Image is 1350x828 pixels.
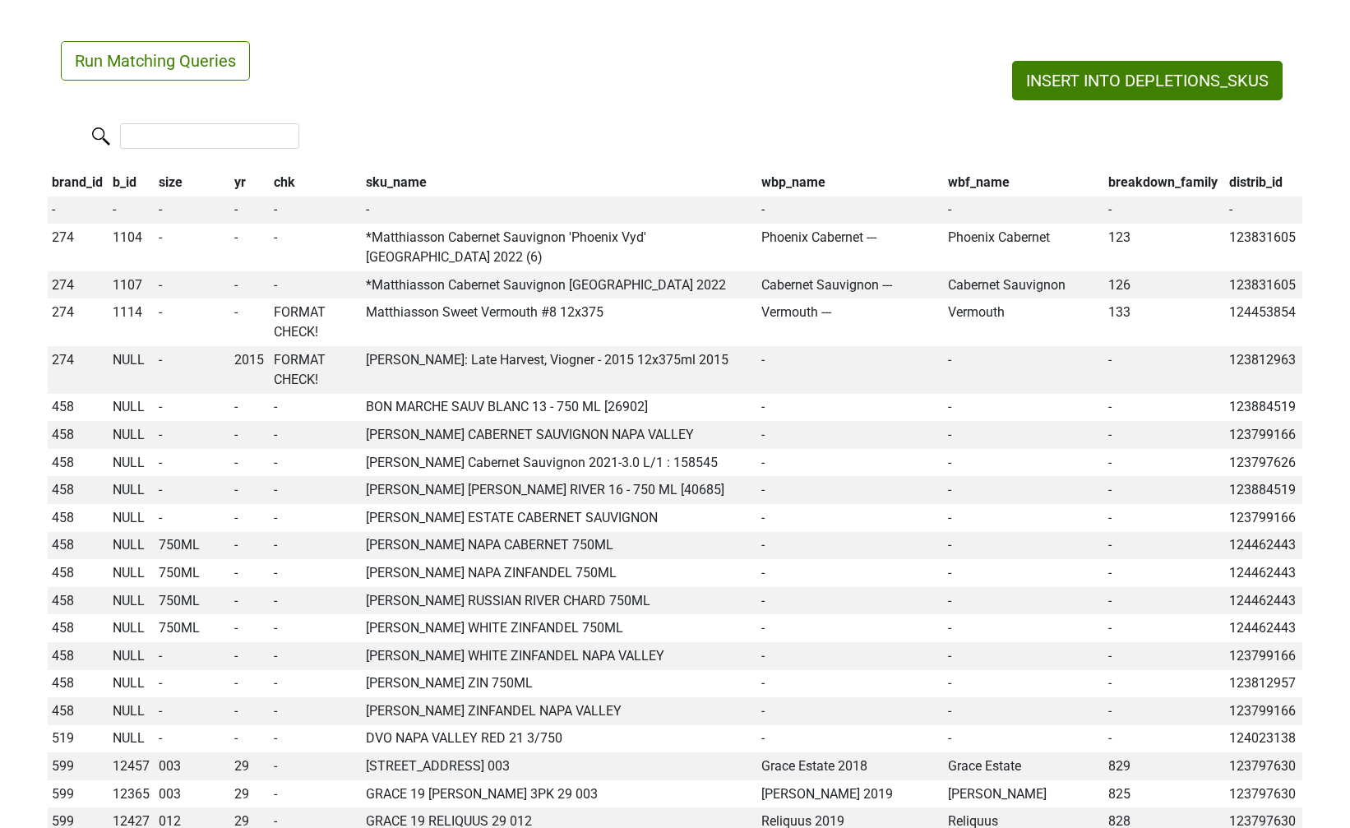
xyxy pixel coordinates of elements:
[1226,346,1302,394] td: 123812963
[757,346,944,394] td: -
[757,421,944,449] td: -
[362,725,757,753] td: DVO NAPA VALLEY RED 21 3/750
[1105,532,1226,560] td: -
[230,642,270,670] td: -
[362,449,757,477] td: [PERSON_NAME] Cabernet Sauvignon 2021-3.0 L/1 : 158545
[757,642,944,670] td: -
[48,670,109,698] td: 458
[362,346,757,394] td: [PERSON_NAME]: Late Harvest, Viogner - 2015 12x375ml 2015
[230,394,270,422] td: -
[757,752,944,780] td: Grace Estate 2018
[944,197,1104,224] td: -
[362,504,757,532] td: [PERSON_NAME] ESTATE CABERNET SAUVIGNON
[757,394,944,422] td: -
[230,298,270,346] td: -
[1105,587,1226,615] td: -
[944,780,1104,808] td: [PERSON_NAME]
[230,421,270,449] td: -
[944,298,1104,346] td: Vermouth
[230,449,270,477] td: -
[61,41,250,81] button: Run Matching Queries
[113,758,150,774] span: 12457
[270,449,362,477] td: -
[113,352,145,368] span: NULL
[1226,504,1302,532] td: 123799166
[270,614,362,642] td: -
[362,614,757,642] td: [PERSON_NAME] WHITE ZINFANDEL 750ML
[48,725,109,753] td: 519
[1226,697,1302,725] td: 123799166
[155,780,230,808] td: 003
[113,565,145,581] span: NULL
[1226,421,1302,449] td: 123799166
[270,780,362,808] td: -
[944,346,1104,394] td: -
[1105,642,1226,670] td: -
[1105,346,1226,394] td: -
[1226,394,1302,422] td: 123884519
[1012,61,1283,100] button: INSERT INTO DEPLETIONS_SKUS
[1226,224,1302,271] td: 123831605
[362,670,757,698] td: [PERSON_NAME] ZIN 750ML
[230,725,270,753] td: -
[230,752,270,780] td: 29
[1226,449,1302,477] td: 123797626
[1105,224,1226,271] td: 123
[757,697,944,725] td: -
[944,587,1104,615] td: -
[944,394,1104,422] td: -
[155,449,230,477] td: -
[113,229,142,245] span: 1104
[362,642,757,670] td: [PERSON_NAME] WHITE ZINFANDEL NAPA VALLEY
[155,421,230,449] td: -
[230,224,270,271] td: -
[48,449,109,477] td: 458
[155,532,230,560] td: 750ML
[1105,394,1226,422] td: -
[48,169,109,197] th: brand_id: activate to sort column descending
[362,752,757,780] td: [STREET_ADDRESS] 003
[1105,697,1226,725] td: -
[48,224,109,271] td: 274
[230,532,270,560] td: -
[230,271,270,299] td: -
[944,559,1104,587] td: -
[48,298,109,346] td: 274
[270,197,362,224] td: -
[270,532,362,560] td: -
[48,504,109,532] td: 458
[757,725,944,753] td: -
[757,169,944,197] th: wbp_name: activate to sort column ascending
[270,298,362,346] td: FORMAT CHECK!
[1226,298,1302,346] td: 124453854
[1105,559,1226,587] td: -
[1226,725,1302,753] td: 124023138
[270,752,362,780] td: -
[270,587,362,615] td: -
[1226,169,1302,197] th: distrib_id: activate to sort column ascending
[155,504,230,532] td: -
[1226,780,1302,808] td: 123797630
[113,786,150,802] span: 12365
[48,697,109,725] td: 458
[944,697,1104,725] td: -
[1105,504,1226,532] td: -
[113,277,142,293] span: 1107
[757,298,944,346] td: Vermouth ---
[362,559,757,587] td: [PERSON_NAME] NAPA ZINFANDEL 750ML
[270,421,362,449] td: -
[113,427,145,442] span: NULL
[270,504,362,532] td: -
[155,169,230,197] th: size: activate to sort column ascending
[230,346,270,394] td: 2015
[757,587,944,615] td: -
[362,587,757,615] td: [PERSON_NAME] RUSSIAN RIVER CHARD 750ML
[155,394,230,422] td: -
[155,697,230,725] td: -
[757,614,944,642] td: -
[1105,725,1226,753] td: -
[113,675,145,691] span: NULL
[1105,476,1226,504] td: -
[48,532,109,560] td: 458
[1105,780,1226,808] td: 825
